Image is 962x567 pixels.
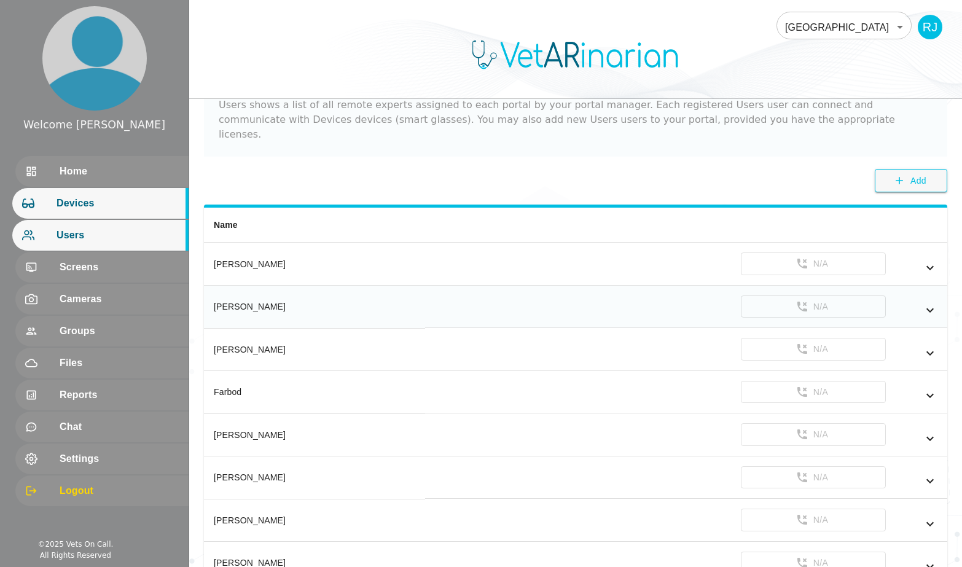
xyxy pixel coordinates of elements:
span: Groups [60,324,179,338]
div: [PERSON_NAME] [214,514,415,526]
div: Cameras [15,284,189,315]
div: Files [15,348,189,378]
span: Cameras [60,292,179,307]
div: [PERSON_NAME] [214,343,415,356]
div: Logout [15,475,189,506]
span: Settings [60,452,179,466]
div: Users shows a list of all remote experts assigned to each portal by your portal manager. Each reg... [219,98,933,142]
div: Groups [15,316,189,346]
div: RJ [918,15,942,39]
span: Reports [60,388,179,402]
img: profile.png [42,6,147,111]
span: Add [910,173,926,189]
div: All Rights Reserved [40,550,111,561]
div: Settings [15,444,189,474]
div: [PERSON_NAME] [214,471,415,483]
span: Files [60,356,179,370]
div: Welcome [PERSON_NAME] [23,117,165,133]
span: Screens [60,260,179,275]
div: [GEOGRAPHIC_DATA] [776,10,912,44]
div: [PERSON_NAME] [214,300,415,313]
span: Name [214,220,238,230]
div: Chat [15,412,189,442]
button: Add [875,169,947,193]
div: © 2025 Vets On Call. [37,539,113,550]
span: Home [60,164,179,179]
div: [PERSON_NAME] [214,258,415,270]
span: Users [57,228,179,243]
div: [PERSON_NAME] [214,429,415,441]
img: Logo [465,39,686,70]
div: Devices [12,188,189,219]
span: Logout [60,483,179,498]
div: Users [12,220,189,251]
div: Home [15,156,189,187]
div: Reports [15,380,189,410]
span: Devices [57,196,179,211]
div: Screens [15,252,189,283]
div: Farbod [214,386,415,398]
span: Chat [60,420,179,434]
